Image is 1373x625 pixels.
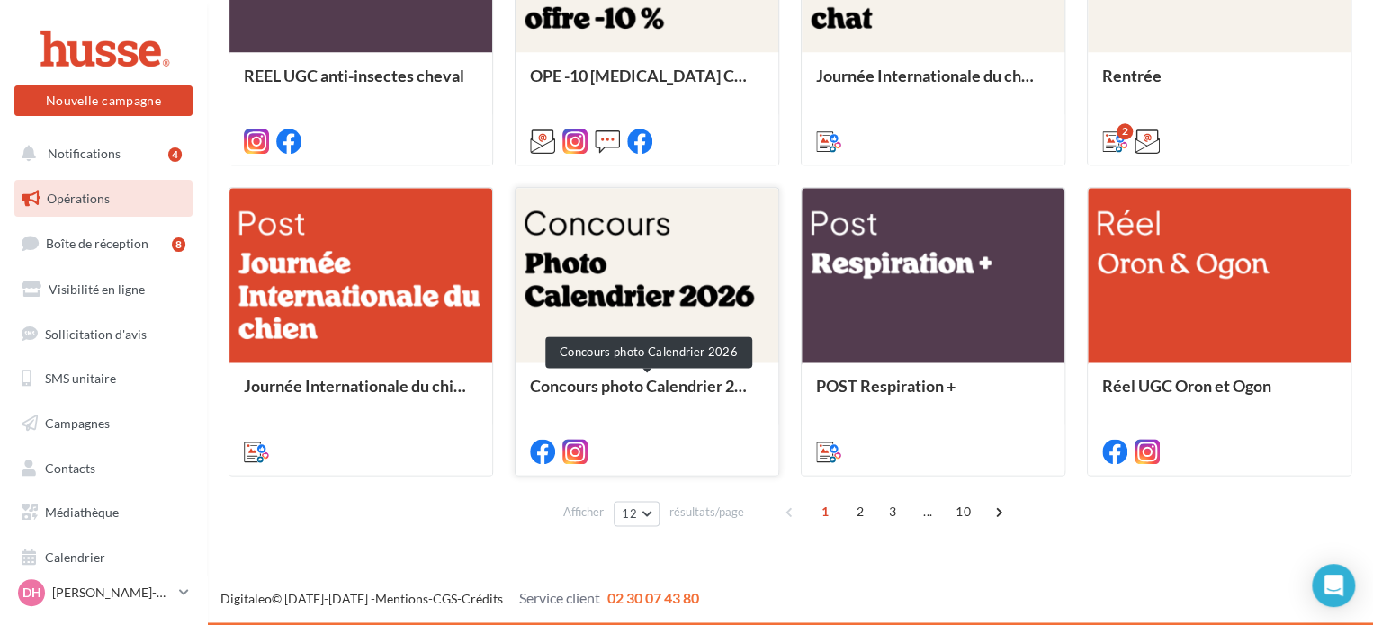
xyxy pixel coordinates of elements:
[530,67,764,103] div: OPE -10 [MEDICAL_DATA] CHIEN CHAT AUTOMNE
[168,147,182,162] div: 4
[11,494,196,531] a: Médiathèque
[11,405,196,442] a: Campagnes
[49,281,145,297] span: Visibilité en ligne
[45,504,119,520] span: Médiathèque
[519,589,600,606] span: Service client
[614,501,660,526] button: 12
[244,377,478,413] div: Journée Internationale du chien
[46,236,148,251] span: Boîte de réception
[1102,67,1336,103] div: Rentrée
[433,591,457,606] a: CGS
[11,224,196,263] a: Boîte de réception8
[14,85,193,116] button: Nouvelle campagne
[11,316,196,353] a: Sollicitation d'avis
[11,539,196,576] a: Calendrier
[816,67,1050,103] div: Journée Internationale du chat roux
[913,497,942,526] span: ...
[462,591,503,606] a: Crédits
[375,591,428,606] a: Mentions
[816,377,1050,413] div: POST Respiration +
[811,497,839,526] span: 1
[530,377,764,413] div: Concours photo Calendrier 2026
[45,371,116,386] span: SMS unitaire
[48,146,121,161] span: Notifications
[14,576,193,610] a: DH [PERSON_NAME]-Husse [GEOGRAPHIC_DATA]
[1312,564,1355,607] div: Open Intercom Messenger
[622,506,637,521] span: 12
[22,584,41,602] span: DH
[878,497,907,526] span: 3
[607,589,699,606] span: 02 30 07 43 80
[244,67,478,103] div: REEL UGC anti-insectes cheval
[11,360,196,397] a: SMS unitaire
[220,591,272,606] a: Digitaleo
[846,497,875,526] span: 2
[563,504,604,521] span: Afficher
[11,450,196,487] a: Contacts
[545,336,752,368] div: Concours photo Calendrier 2026
[11,135,189,173] button: Notifications 4
[45,415,110,431] span: Campagnes
[11,271,196,308] a: Visibilité en ligne
[52,584,172,602] p: [PERSON_NAME]-Husse [GEOGRAPHIC_DATA]
[220,591,699,606] span: © [DATE]-[DATE] - - -
[47,191,110,206] span: Opérations
[11,180,196,218] a: Opérations
[1102,377,1336,413] div: Réel UGC Oron et Ogon
[948,497,978,526] span: 10
[1117,123,1133,139] div: 2
[45,549,105,565] span: Calendrier
[45,460,95,476] span: Contacts
[172,237,185,252] div: 8
[45,326,147,341] span: Sollicitation d'avis
[669,504,744,521] span: résultats/page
